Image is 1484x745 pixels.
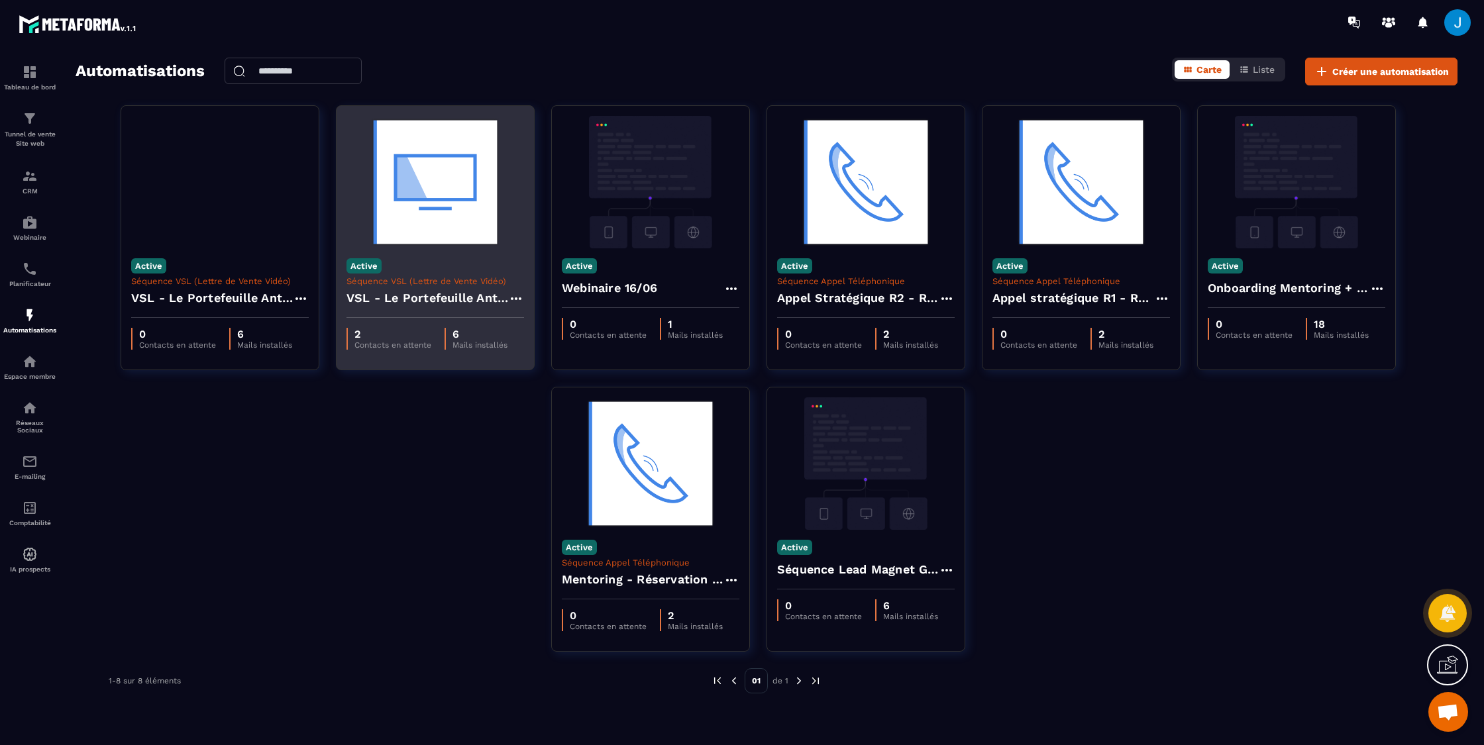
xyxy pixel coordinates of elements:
[3,187,56,195] p: CRM
[668,318,723,330] p: 1
[3,390,56,444] a: social-networksocial-networkRéseaux Sociaux
[346,116,524,248] img: automation-background
[1253,64,1275,75] span: Liste
[668,330,723,340] p: Mails installés
[354,328,431,340] p: 2
[1208,279,1369,297] h4: Onboarding Mentoring + Suivi Apprenant
[346,289,508,307] h4: VSL - Le Portefeuille Anti-Fragile
[777,397,955,530] img: automation-background
[3,130,56,148] p: Tunnel de vente Site web
[131,276,309,286] p: Séquence VSL (Lettre de Vente Vidéo)
[131,258,166,273] p: Active
[1208,258,1243,273] p: Active
[777,116,955,248] img: automation-background
[1216,318,1293,330] p: 0
[76,58,205,85] h2: Automatisations
[22,454,38,470] img: email
[3,444,56,490] a: emailemailE-mailing
[992,276,1170,286] p: Séquence Appel Téléphonique
[1314,318,1369,330] p: 18
[1231,60,1283,79] button: Liste
[3,326,56,334] p: Automatisations
[777,258,812,273] p: Active
[1305,58,1457,85] button: Créer une automatisation
[3,473,56,480] p: E-mailing
[22,354,38,370] img: automations
[777,289,939,307] h4: Appel Stratégique R2 - Réservation
[22,261,38,277] img: scheduler
[3,234,56,241] p: Webinaire
[131,116,309,248] img: automation-background
[772,675,788,686] p: de 1
[3,566,56,573] p: IA prospects
[3,519,56,526] p: Comptabilité
[562,558,739,568] p: Séquence Appel Téléphonique
[3,205,56,251] a: automationsautomationsWebinaire
[139,328,216,340] p: 0
[3,158,56,205] a: formationformationCRM
[793,675,805,687] img: next
[570,622,647,631] p: Contacts en attente
[570,318,647,330] p: 0
[883,612,938,621] p: Mails installés
[1000,328,1077,340] p: 0
[22,111,38,126] img: formation
[883,599,938,612] p: 6
[354,340,431,350] p: Contacts en attente
[1428,692,1468,732] div: Ouvrir le chat
[109,676,181,685] p: 1-8 sur 8 éléments
[452,340,507,350] p: Mails installés
[22,546,38,562] img: automations
[728,675,740,687] img: prev
[992,258,1028,273] p: Active
[883,328,938,340] p: 2
[745,668,768,693] p: 01
[22,215,38,230] img: automations
[785,599,862,612] p: 0
[777,560,939,579] h4: Séquence Lead Magnet GUIDE " 5 questions à se poser"
[570,330,647,340] p: Contacts en attente
[562,397,739,530] img: automation-background
[237,340,292,350] p: Mails installés
[712,675,723,687] img: prev
[3,490,56,536] a: accountantaccountantComptabilité
[3,297,56,344] a: automationsautomationsAutomatisations
[3,373,56,380] p: Espace membre
[992,289,1154,307] h4: Appel stratégique R1 - Réservation
[1208,116,1385,248] img: automation-background
[562,116,739,248] img: automation-background
[3,54,56,101] a: formationformationTableau de bord
[452,328,507,340] p: 6
[3,101,56,158] a: formationformationTunnel de vente Site web
[22,307,38,323] img: automations
[883,340,938,350] p: Mails installés
[785,328,862,340] p: 0
[1098,340,1153,350] p: Mails installés
[1098,328,1153,340] p: 2
[562,279,657,297] h4: Webinaire 16/06
[3,83,56,91] p: Tableau de bord
[1216,330,1293,340] p: Contacts en attente
[777,276,955,286] p: Séquence Appel Téléphonique
[346,258,382,273] p: Active
[570,609,647,622] p: 0
[3,419,56,434] p: Réseaux Sociaux
[3,280,56,287] p: Planificateur
[777,540,812,555] p: Active
[237,328,292,340] p: 6
[1332,65,1449,78] span: Créer une automatisation
[139,340,216,350] p: Contacts en attente
[22,64,38,80] img: formation
[3,251,56,297] a: schedulerschedulerPlanificateur
[785,340,862,350] p: Contacts en attente
[810,675,821,687] img: next
[22,500,38,516] img: accountant
[785,612,862,621] p: Contacts en attente
[346,276,524,286] p: Séquence VSL (Lettre de Vente Vidéo)
[992,116,1170,248] img: automation-background
[3,344,56,390] a: automationsautomationsEspace membre
[562,540,597,555] p: Active
[1000,340,1077,350] p: Contacts en attente
[1196,64,1222,75] span: Carte
[1175,60,1230,79] button: Carte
